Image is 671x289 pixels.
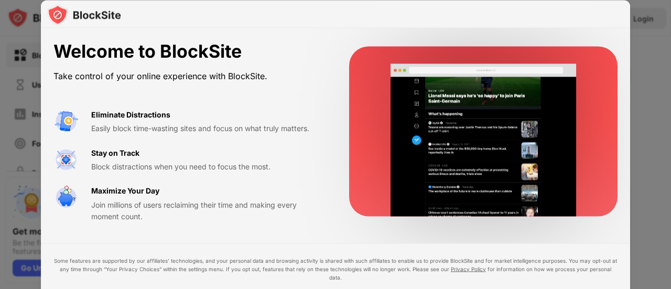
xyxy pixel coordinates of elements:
[53,41,324,62] div: Welcome to BlockSite
[91,123,324,134] div: Easily block time-wasting sites and focus on what truly matters.
[53,185,79,210] img: value-safe-time.svg
[47,4,121,25] img: logo-blocksite.svg
[91,160,324,172] div: Block distractions when you need to focus the most.
[91,109,170,120] div: Eliminate Distractions
[53,109,79,134] img: value-avoid-distractions.svg
[91,199,324,222] div: Join millions of users reclaiming their time and making every moment count.
[451,265,486,272] a: Privacy Policy
[53,68,324,83] div: Take control of your online experience with BlockSite.
[91,147,139,158] div: Stay on Track
[53,256,618,281] div: Some features are supported by our affiliates’ technologies, and your personal data and browsing ...
[91,185,159,197] div: Maximize Your Day
[53,147,79,172] img: value-focus.svg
